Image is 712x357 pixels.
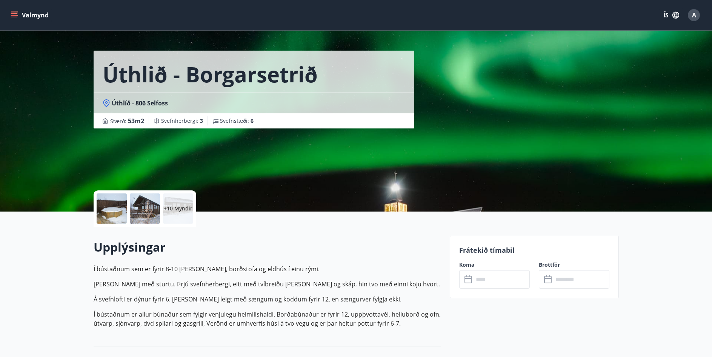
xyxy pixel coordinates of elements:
span: 3 [200,117,203,124]
label: Brottför [539,261,609,269]
button: A [685,6,703,24]
span: Stærð : [110,116,144,125]
p: [PERSON_NAME] með sturtu. Þrjú svefnherbergi, eitt með tvíbreiðu [PERSON_NAME] og skáp, hin tvo m... [94,280,441,289]
label: Koma [459,261,530,269]
p: Í bústaðnum er allur búnaður sem fylgir venjulegu heimilishaldi. Borðabúnaður er fyrir 12, uppþvo... [94,310,441,328]
span: 53 m2 [128,117,144,125]
p: +10 Myndir [164,205,192,212]
span: 6 [251,117,254,124]
span: Úthlíð - 806 Selfoss [112,99,168,107]
span: A [692,11,696,19]
h2: Upplýsingar [94,239,441,255]
p: Í bústaðnum sem er fyrir 8-10 [PERSON_NAME], borðstofa og eldhús í einu rými. [94,264,441,274]
span: Svefnstæði : [220,117,254,125]
p: Frátekið tímabil [459,245,609,255]
p: Á svefnlofti er dýnur fyrir 6. [PERSON_NAME] leigt með sængum og koddum fyrir 12, en sængurver fy... [94,295,441,304]
span: Svefnherbergi : [161,117,203,125]
button: ÍS [659,8,683,22]
button: menu [9,8,52,22]
h1: Úthlið - Borgarsetrið [103,60,318,88]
